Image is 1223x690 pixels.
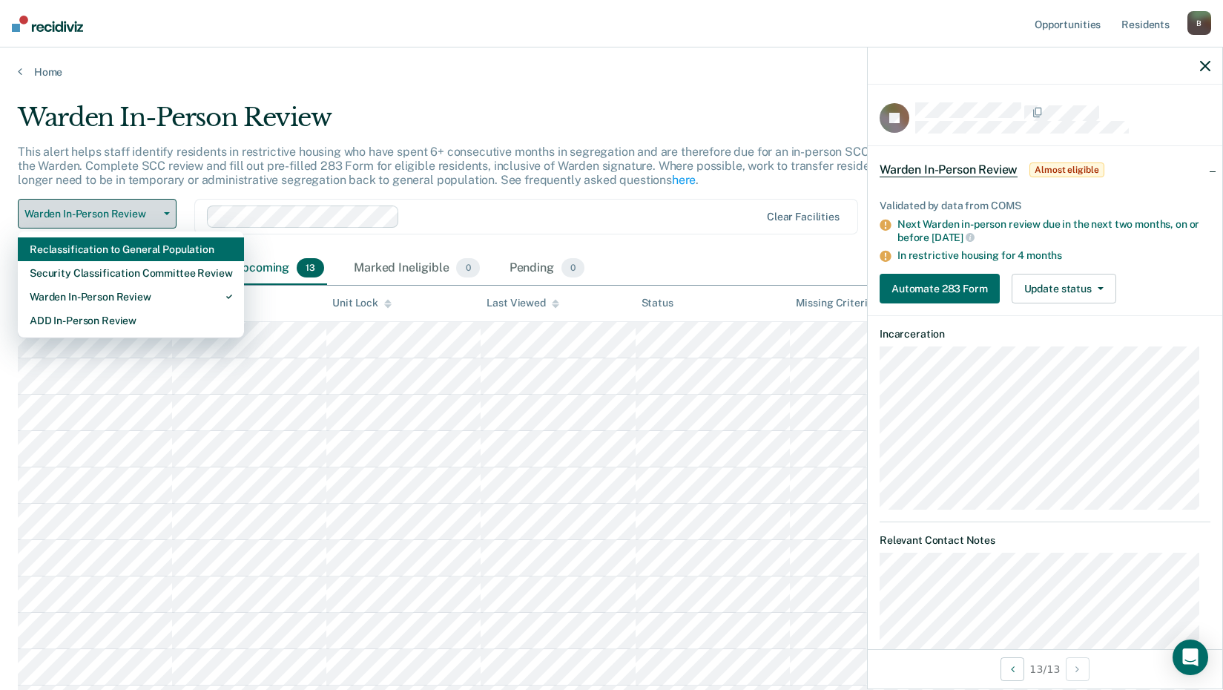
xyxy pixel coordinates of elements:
span: 13 [297,258,324,277]
a: Home [18,65,1205,79]
div: Reclassification to General Population [30,237,232,261]
div: ADD In-Person Review [30,309,232,332]
span: 0 [456,258,479,277]
button: Automate 283 Form [880,274,1000,303]
div: 13 / 13 [868,649,1222,689]
div: Warden In-Person Review [18,102,935,145]
span: Almost eligible [1029,162,1104,177]
div: Warden In-Person Review [30,285,232,309]
span: Warden In-Person Review [880,162,1018,177]
button: Previous Opportunity [1001,657,1024,681]
p: This alert helps staff identify residents in restrictive housing who have spent 6+ consecutive mo... [18,145,932,187]
span: Warden In-Person Review [24,208,158,220]
div: Next Warden in-person review due in the next two months, on or before [DATE] [897,218,1210,243]
a: Automate 283 Form [880,274,1006,303]
div: Warden In-Person ReviewAlmost eligible [868,146,1222,194]
div: Last Viewed [487,297,558,309]
div: Pending [507,252,587,285]
img: Recidiviz [12,16,83,32]
dt: Incarceration [880,328,1210,341]
div: Status [642,297,673,309]
div: Clear facilities [767,211,840,223]
div: Open Intercom Messenger [1173,640,1208,675]
button: Next Opportunity [1066,657,1090,681]
a: here [672,173,696,187]
div: Validated by data from COMS [880,200,1210,212]
div: B [1187,11,1211,35]
div: In restrictive housing for 4 months [897,249,1210,262]
dt: Relevant Contact Notes [880,534,1210,547]
span: 0 [561,258,584,277]
div: Unit Lock [332,297,392,309]
div: Security Classification Committee Review [30,261,232,285]
button: Update status [1012,274,1116,303]
div: Upcoming [231,252,327,285]
div: Marked Ineligible [351,252,483,285]
div: Missing Criteria [796,297,874,309]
